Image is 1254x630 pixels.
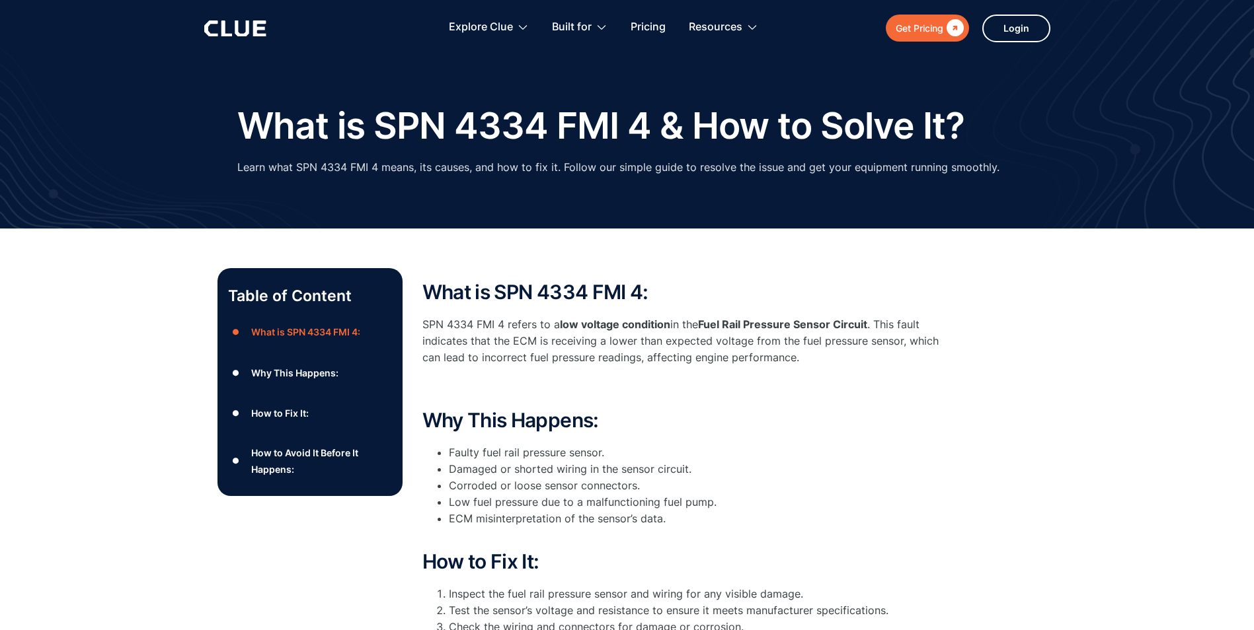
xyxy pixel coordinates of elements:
li: Corroded or loose sensor connectors. [449,477,951,494]
div: How to Fix It: [251,405,309,421]
p: Learn what SPN 4334 FMI 4 means, its causes, and how to fix it. Follow our simple guide to resolv... [237,159,999,176]
strong: low voltage condition [560,318,670,331]
a: ●How to Fix It: [228,403,392,423]
p: ‍ [422,379,951,396]
div: ● [228,322,244,342]
div:  [943,20,964,36]
li: ECM misinterpretation of the sensor’s data. [449,510,951,543]
div: Resources [689,7,742,48]
li: Faulty fuel rail pressure sensor. [449,444,951,461]
a: Pricing [631,7,666,48]
a: Login [982,15,1050,42]
div: How to Avoid It Before It Happens: [251,444,391,477]
div: Built for [552,7,592,48]
a: ●What is SPN 4334 FMI 4: [228,322,392,342]
div: Explore Clue [449,7,529,48]
li: Damaged or shorted wiring in the sensor circuit. [449,461,951,477]
a: ●Why This Happens: [228,363,392,382]
h1: What is SPN 4334 FMI 4 & How to Solve It? [237,106,965,146]
li: Test the sensor’s voltage and resistance to ensure it meets manufacturer specifications. [449,602,951,619]
div: Built for [552,7,607,48]
h2: How to Fix It: [422,551,951,573]
a: ●How to Avoid It Before It Happens: [228,444,392,477]
p: SPN 4334 FMI 4 refers to a in the . This fault indicates that the ECM is receiving a lower than e... [422,316,951,367]
div: Get Pricing [896,20,943,36]
p: Table of Content [228,285,392,306]
div: ● [228,403,244,423]
div: Why This Happens: [251,365,338,381]
div: What is SPN 4334 FMI 4: [251,324,360,340]
li: Inspect the fuel rail pressure sensor and wiring for any visible damage. [449,586,951,602]
strong: Fuel Rail Pressure Sensor Circuit [698,318,867,331]
div: ● [228,363,244,382]
h2: Why This Happens: [422,409,951,431]
h2: What is SPN 4334 FMI 4: [422,281,951,303]
div: Resources [689,7,758,48]
div: ● [228,451,244,471]
li: Low fuel pressure due to a malfunctioning fuel pump. [449,494,951,510]
div: Explore Clue [449,7,513,48]
a: Get Pricing [886,15,969,42]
